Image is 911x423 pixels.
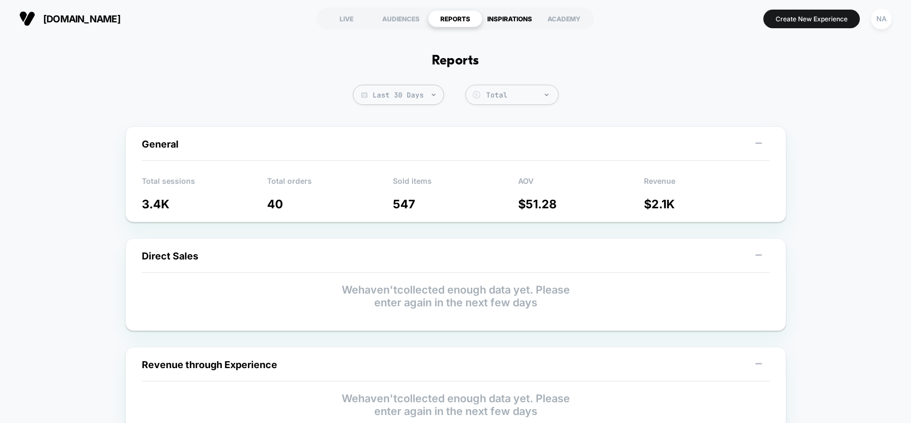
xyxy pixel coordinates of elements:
[142,283,770,309] p: We haven't collected enough data yet. Please enter again in the next few days
[43,13,120,25] span: [DOMAIN_NAME]
[545,94,549,96] img: end
[16,10,124,27] button: [DOMAIN_NAME]
[871,9,892,29] div: NA
[763,10,860,28] button: Create New Experience
[19,11,35,27] img: Visually logo
[353,85,444,105] span: Last 30 Days
[267,197,393,211] p: 40
[142,392,770,418] p: We haven't collected enough data yet. Please enter again in the next few days
[432,94,436,96] img: end
[374,10,428,27] div: AUDIENCES
[361,92,367,97] img: calendar
[486,91,553,100] div: Total
[432,53,479,69] h1: Reports
[644,197,770,211] p: $ 2.1K
[142,197,268,211] p: 3.4K
[142,139,179,150] span: General
[518,197,644,211] p: $ 51.28
[393,176,519,192] p: Sold items
[537,10,591,27] div: ACADEMY
[475,92,478,97] tspan: $
[142,359,277,370] span: Revenue through Experience
[267,176,393,192] p: Total orders
[319,10,374,27] div: LIVE
[428,10,482,27] div: REPORTS
[644,176,770,192] p: Revenue
[142,250,198,262] span: Direct Sales
[482,10,537,27] div: INSPIRATIONS
[393,197,519,211] p: 547
[868,8,895,30] button: NA
[518,176,644,192] p: AOV
[142,176,268,192] p: Total sessions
